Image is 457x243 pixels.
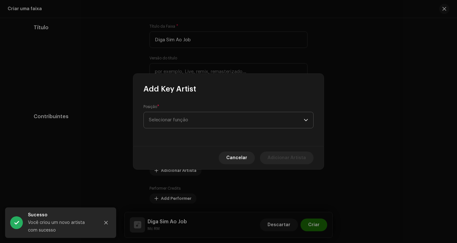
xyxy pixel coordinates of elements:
[28,211,95,219] div: Sucesso
[143,104,159,109] label: Posição
[143,84,196,94] span: Add Key Artist
[149,112,304,128] span: Selecionar função
[28,219,95,234] div: Você criou um novo artista com sucesso
[219,152,255,164] button: Cancelar
[100,216,112,229] button: Close
[268,152,306,164] span: Adicionar Artista
[226,152,247,164] span: Cancelar
[260,152,314,164] button: Adicionar Artista
[304,112,308,128] div: dropdown trigger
